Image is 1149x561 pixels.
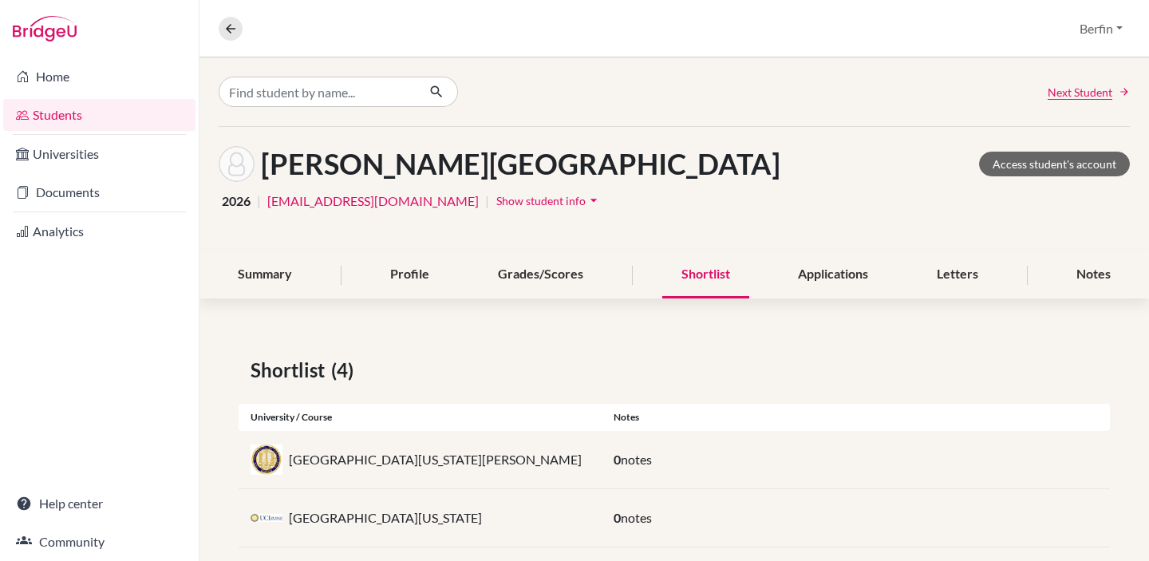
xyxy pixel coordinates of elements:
span: 2026 [222,192,251,211]
button: Show student infoarrow_drop_down [496,188,602,213]
img: us_uci_wzwmm0yp.jpeg [251,514,282,522]
a: Documents [3,176,195,208]
a: Analytics [3,215,195,247]
span: Next Student [1048,84,1112,101]
div: Notes [1057,251,1130,298]
a: Help center [3,488,195,520]
img: Bridge-U [13,16,77,41]
div: Profile [371,251,448,298]
span: 0 [614,510,621,525]
span: (4) [331,356,360,385]
p: [GEOGRAPHIC_DATA][US_STATE][PERSON_NAME] [289,450,582,469]
a: Next Student [1048,84,1130,101]
p: [GEOGRAPHIC_DATA][US_STATE] [289,508,482,527]
a: Universities [3,138,195,170]
a: Students [3,99,195,131]
div: University / Course [239,410,602,425]
i: arrow_drop_down [586,192,602,208]
div: Applications [779,251,887,298]
div: Letters [918,251,997,298]
span: Shortlist [251,356,331,385]
img: us_uoc_s498d5d8.jpeg [251,444,282,475]
span: | [257,192,261,211]
div: Shortlist [662,251,749,298]
a: Access student's account [979,152,1130,176]
a: Home [3,61,195,93]
img: Zhenyang Chen's avatar [219,146,255,182]
button: Berfin [1072,14,1130,44]
div: Notes [602,410,1110,425]
div: Grades/Scores [479,251,602,298]
h1: [PERSON_NAME][GEOGRAPHIC_DATA] [261,147,780,181]
span: Show student info [496,194,586,207]
span: notes [621,452,652,467]
a: [EMAIL_ADDRESS][DOMAIN_NAME] [267,192,479,211]
input: Find student by name... [219,77,417,107]
a: Community [3,526,195,558]
span: | [485,192,489,211]
span: notes [621,510,652,525]
span: 0 [614,452,621,467]
div: Summary [219,251,311,298]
